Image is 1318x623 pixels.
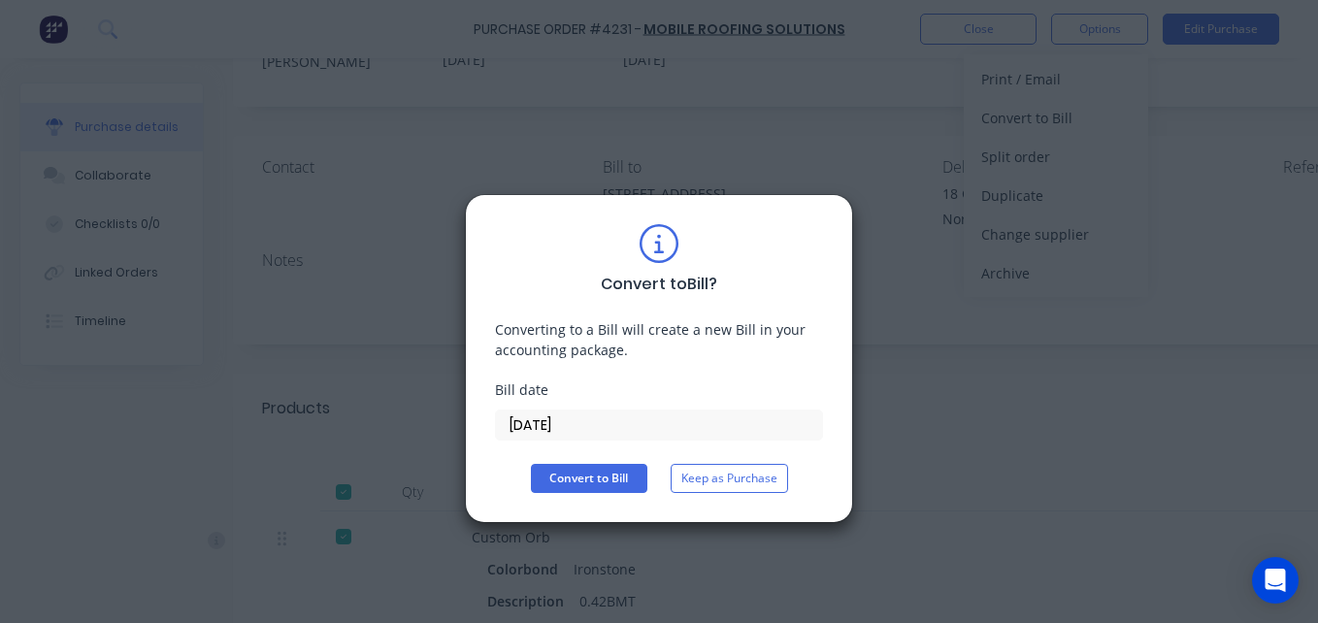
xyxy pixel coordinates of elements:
[671,464,788,493] button: Keep as Purchase
[601,273,717,296] div: Convert to Bill ?
[495,379,823,400] div: Bill date
[1252,557,1299,604] div: Open Intercom Messenger
[495,319,823,360] div: Converting to a Bill will create a new Bill in your accounting package.
[531,464,647,493] button: Convert to Bill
